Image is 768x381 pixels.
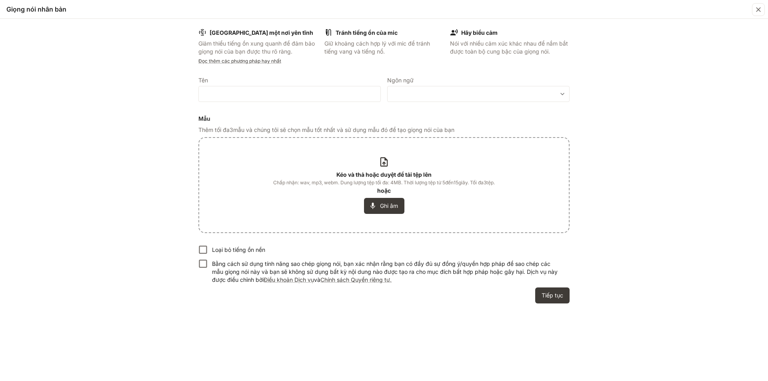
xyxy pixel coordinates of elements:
font: 3 [484,180,486,186]
font: Tránh tiếng ồn của mic [336,29,398,36]
font: Ghi âm [380,202,398,209]
font: Thêm tối đa [198,126,230,133]
font: Loại bỏ tiếng ồn nền [212,246,265,253]
font: 3 [230,126,233,133]
a: Điều khoản Dịch vụ [264,276,314,283]
font: mẫu và chúng tôi sẽ chọn mẫu tốt nhất và sử dụng mẫu đó để tạo giọng nói của bạn [233,126,454,133]
font: Giọng nói nhân bản [6,5,66,13]
font: Tiếp tục [542,292,563,299]
font: đến [445,180,454,186]
div: ​ [388,90,569,98]
font: [GEOGRAPHIC_DATA] một nơi yên tĩnh [210,29,313,36]
font: 15 [454,180,458,186]
font: Mẫu [198,115,210,122]
a: Đọc thêm các phương pháp hay nhất [198,58,281,64]
font: Nói với nhiều cảm xúc khác nhau để nắm bắt được toàn bộ cung bậc của giọng nói. [450,40,568,55]
font: hoặc [377,187,391,194]
font: Kéo và thả hoặc duyệt để tải tệp lên [336,171,432,178]
font: Giữ khoảng cách hợp lý với mic để tránh tiếng vang và tiếng nổ. [324,40,430,55]
font: tệp. [486,180,495,186]
button: Tiếp tục [535,287,570,303]
font: giây. Tối đa [458,180,484,186]
button: Ghi âm [364,198,404,214]
a: Chính sách Quyền riêng tư. [320,276,392,283]
font: Hãy biểu cảm [461,29,498,36]
font: Chấp nhận: wav, mp3, webm. Dung lượng tệp tối đa: 4MB. Thời lượng tệp [273,180,436,186]
font: và [314,276,320,283]
font: Tên [198,77,208,84]
font: Bằng cách sử dụng tính năng sao chép giọng nói, bạn xác nhận rằng bạn có đầy đủ sự đồng ý/quyền h... [212,260,558,283]
font: Giảm thiểu tiếng ồn xung quanh để đảm bảo giọng nói của bạn được thu rõ ràng. [198,40,315,55]
font: Ngôn ngữ [387,77,414,84]
font: từ 5 [437,180,445,186]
